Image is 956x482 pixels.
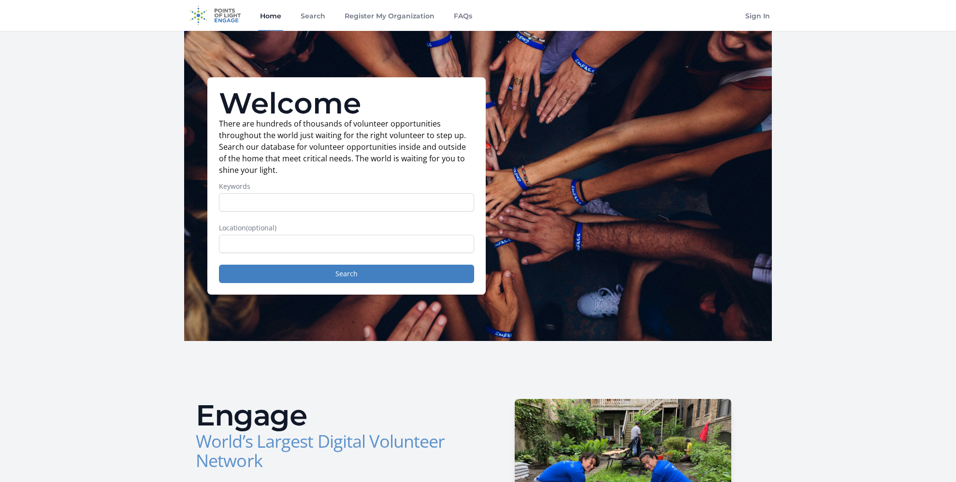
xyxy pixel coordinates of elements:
[246,223,276,232] span: (optional)
[219,223,474,233] label: Location
[219,118,474,176] p: There are hundreds of thousands of volunteer opportunities throughout the world just waiting for ...
[219,265,474,283] button: Search
[219,89,474,118] h1: Welcome
[219,182,474,191] label: Keywords
[196,432,470,470] h3: World’s Largest Digital Volunteer Network
[196,401,470,430] h2: Engage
